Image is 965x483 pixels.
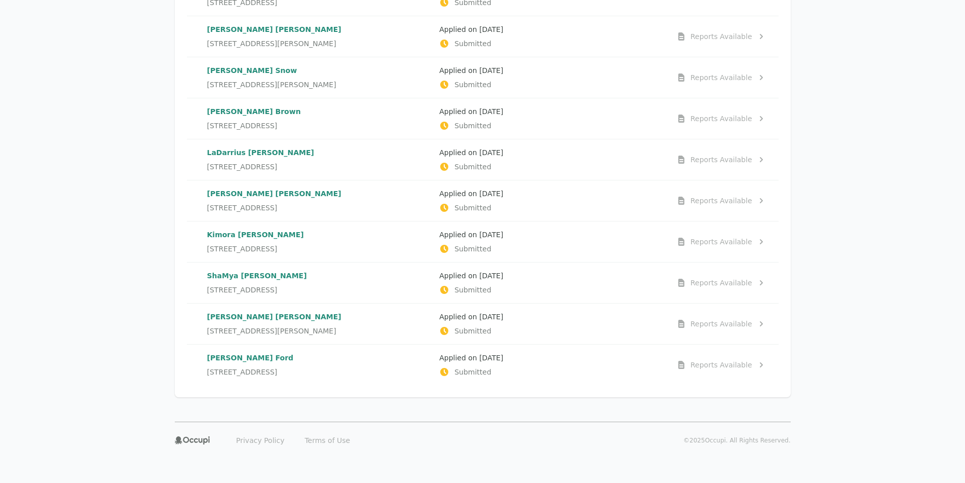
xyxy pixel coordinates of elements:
[439,203,664,213] p: Submitted
[207,203,278,213] span: [STREET_ADDRESS]
[439,147,664,158] p: Applied on
[439,367,664,377] p: Submitted
[479,66,503,75] time: [DATE]
[207,271,432,281] p: ShaMya [PERSON_NAME]
[207,147,432,158] p: LaDarrius [PERSON_NAME]
[479,231,503,239] time: [DATE]
[479,25,503,33] time: [DATE]
[207,326,336,336] span: [STREET_ADDRESS][PERSON_NAME]
[207,312,432,322] p: [PERSON_NAME] [PERSON_NAME]
[690,155,752,165] div: Reports Available
[187,139,779,180] a: LaDarrius [PERSON_NAME][STREET_ADDRESS]Applied on [DATE]SubmittedReports Available
[439,39,664,49] p: Submitted
[187,180,779,221] a: [PERSON_NAME] [PERSON_NAME][STREET_ADDRESS]Applied on [DATE]SubmittedReports Available
[479,148,503,157] time: [DATE]
[690,196,752,206] div: Reports Available
[479,272,503,280] time: [DATE]
[187,345,779,385] a: [PERSON_NAME] Ford[STREET_ADDRESS]Applied on [DATE]SubmittedReports Available
[207,367,278,377] span: [STREET_ADDRESS]
[298,432,356,449] a: Terms of Use
[207,80,336,90] span: [STREET_ADDRESS][PERSON_NAME]
[187,221,779,262] a: Kimora [PERSON_NAME][STREET_ADDRESS]Applied on [DATE]SubmittedReports Available
[690,72,752,83] div: Reports Available
[683,436,790,444] p: © 2025 Occupi. All Rights Reserved.
[207,106,432,117] p: [PERSON_NAME] Brown
[439,285,664,295] p: Submitted
[439,80,664,90] p: Submitted
[439,106,664,117] p: Applied on
[479,313,503,321] time: [DATE]
[439,189,664,199] p: Applied on
[207,24,432,34] p: [PERSON_NAME] [PERSON_NAME]
[207,353,432,363] p: [PERSON_NAME] Ford
[187,304,779,344] a: [PERSON_NAME] [PERSON_NAME][STREET_ADDRESS][PERSON_NAME]Applied on [DATE]SubmittedReports Available
[439,65,664,76] p: Applied on
[207,230,432,240] p: Kimora [PERSON_NAME]
[439,24,664,34] p: Applied on
[187,16,779,57] a: [PERSON_NAME] [PERSON_NAME][STREET_ADDRESS][PERSON_NAME]Applied on [DATE]SubmittedReports Available
[479,354,503,362] time: [DATE]
[439,326,664,336] p: Submitted
[439,312,664,322] p: Applied on
[207,39,336,49] span: [STREET_ADDRESS][PERSON_NAME]
[479,190,503,198] time: [DATE]
[187,57,779,98] a: [PERSON_NAME] Snow[STREET_ADDRESS][PERSON_NAME]Applied on [DATE]SubmittedReports Available
[439,121,664,131] p: Submitted
[230,432,290,449] a: Privacy Policy
[439,244,664,254] p: Submitted
[207,285,278,295] span: [STREET_ADDRESS]
[690,319,752,329] div: Reports Available
[187,98,779,139] a: [PERSON_NAME] Brown[STREET_ADDRESS]Applied on [DATE]SubmittedReports Available
[439,162,664,172] p: Submitted
[690,278,752,288] div: Reports Available
[207,65,432,76] p: [PERSON_NAME] Snow
[690,31,752,42] div: Reports Available
[207,244,278,254] span: [STREET_ADDRESS]
[207,121,278,131] span: [STREET_ADDRESS]
[439,353,664,363] p: Applied on
[207,189,432,199] p: [PERSON_NAME] [PERSON_NAME]
[207,162,278,172] span: [STREET_ADDRESS]
[690,114,752,124] div: Reports Available
[690,237,752,247] div: Reports Available
[690,360,752,370] div: Reports Available
[479,107,503,116] time: [DATE]
[439,271,664,281] p: Applied on
[187,263,779,303] a: ShaMya [PERSON_NAME][STREET_ADDRESS]Applied on [DATE]SubmittedReports Available
[439,230,664,240] p: Applied on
